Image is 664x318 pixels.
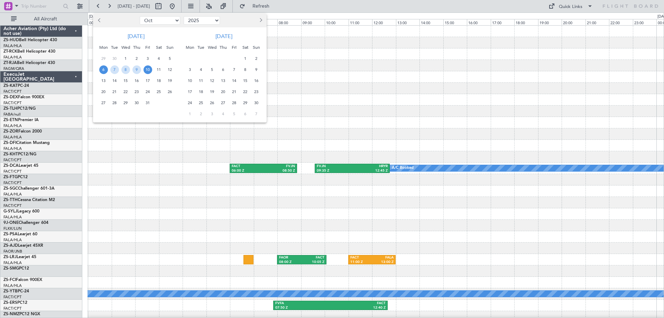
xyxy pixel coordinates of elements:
div: 17:00 [491,19,515,25]
span: ZS-NMZ [3,312,19,316]
a: FABA/null [3,112,21,117]
div: 4-10-2025 [153,53,164,64]
div: 15-11-2025 [240,75,251,86]
div: 17-10-2025 [142,75,153,86]
a: FACT/CPT [3,100,21,106]
div: 30-10-2025 [131,97,142,108]
span: ZS-PSA [3,232,18,236]
div: 20:00 [562,19,585,25]
span: ZS-FTG [3,175,18,179]
span: ZT-RCK [3,49,17,54]
a: ZS-LRJLearjet 45 [3,255,36,259]
span: 8 [121,65,130,74]
div: 17-11-2025 [184,86,195,97]
span: 19 [208,88,216,96]
div: 11:00 Z [350,260,372,265]
div: 5-10-2025 [164,53,175,64]
div: 08:00 [277,19,301,25]
a: FALA/HLA [3,283,22,288]
span: 15 [121,76,130,85]
span: ZS-SMG [3,266,19,271]
div: 30-9-2025 [109,53,120,64]
a: FAOR/JNB [3,249,22,254]
div: 1-11-2025 [240,53,251,64]
div: Tue [195,42,206,53]
div: FACT [232,164,263,169]
div: 10:05 Z [302,260,325,265]
a: FALA/HLA [3,237,22,243]
span: 25 [197,99,205,107]
div: FVJN [317,164,352,169]
div: 11:00 [349,19,372,25]
div: Sun [251,42,262,53]
span: ZS-TTH [3,198,18,202]
a: ZS-TTHCessna Citation M2 [3,198,55,202]
a: FALA/HLA [3,123,22,128]
div: 4-11-2025 [195,64,206,75]
div: HRYR [352,164,388,169]
div: 14-10-2025 [109,75,120,86]
span: 1 [186,110,194,118]
span: 4 [155,54,163,63]
div: 30-11-2025 [251,97,262,108]
div: 29-11-2025 [240,97,251,108]
a: ZS-KHTPC12/NG [3,152,36,156]
span: 10 [144,65,152,74]
a: FACT/CPT [3,294,21,300]
span: 14 [230,76,239,85]
a: FACT/CPT [3,157,21,163]
div: 9-10-2025 [131,64,142,75]
a: ZS-HUDBell Helicopter 430 [3,38,57,42]
a: FALA/HLA [3,192,22,197]
div: 07:00 [254,19,278,25]
div: 7-10-2025 [109,64,120,75]
div: Sat [153,42,164,53]
span: 10 [186,76,194,85]
span: 12 [166,65,174,74]
div: 16-11-2025 [251,75,262,86]
div: 03:00 [159,19,183,25]
div: 1-12-2025 [184,108,195,119]
span: 13 [99,76,108,85]
div: 00:00 [88,19,112,25]
span: ZT-RJA [3,61,17,65]
div: 02:00 [135,19,159,25]
div: 1-10-2025 [120,53,131,64]
div: 12-10-2025 [164,64,175,75]
div: 3-10-2025 [142,53,153,64]
div: 7-12-2025 [251,108,262,119]
div: 11-11-2025 [195,75,206,86]
div: 13-11-2025 [218,75,229,86]
a: FACT/CPT [3,169,21,174]
span: 26 [208,99,216,107]
span: 23 [252,88,261,96]
span: ZS-ZOR [3,129,18,134]
div: Mon [184,42,195,53]
span: 29 [241,99,250,107]
span: 5 [230,110,239,118]
div: Thu [131,42,142,53]
div: 18:00 [514,19,538,25]
a: 9J-ONEChallenger 604 [3,221,48,225]
div: 06:00 [230,19,254,25]
span: 30 [110,54,119,63]
span: 2 [252,54,261,63]
div: 21:00 [585,19,609,25]
div: 7-11-2025 [229,64,240,75]
div: 12:00 [372,19,396,25]
a: G-SYLJLegacy 600 [3,209,39,213]
span: 7 [110,65,119,74]
div: 29-9-2025 [98,53,109,64]
span: ZS-YTB [3,289,18,293]
a: ZS-PSALearjet 60 [3,232,37,236]
span: [DATE] - [DATE] [118,3,150,9]
span: 9J-ONE [3,221,19,225]
a: FALA/HLA [3,135,22,140]
div: FACT [350,255,372,260]
div: 29-10-2025 [120,97,131,108]
div: 12:40 Z [331,306,386,310]
span: 20 [219,88,228,96]
div: 16:00 [467,19,491,25]
div: 21-11-2025 [229,86,240,97]
div: 11-10-2025 [153,64,164,75]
